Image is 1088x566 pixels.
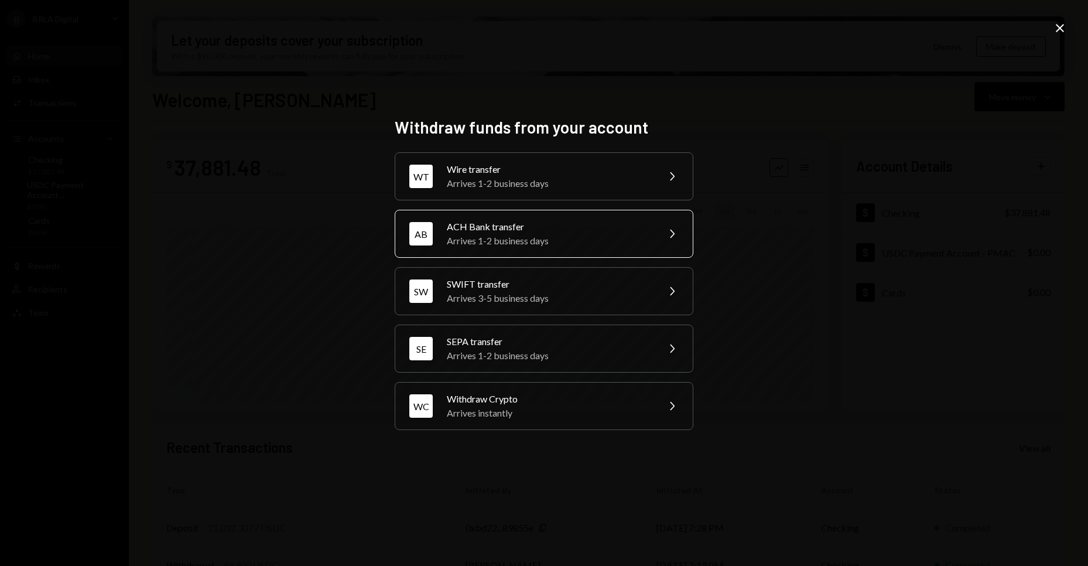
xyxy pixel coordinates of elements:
div: Arrives 1-2 business days [447,349,651,363]
div: SE [409,337,433,360]
div: Arrives 1-2 business days [447,176,651,190]
div: Arrives 3-5 business days [447,291,651,305]
button: ABACH Bank transferArrives 1-2 business days [395,210,693,258]
div: ACH Bank transfer [447,220,651,234]
div: WC [409,394,433,418]
div: SWIFT transfer [447,277,651,291]
div: SEPA transfer [447,335,651,349]
div: SW [409,279,433,303]
div: Withdraw Crypto [447,392,651,406]
div: WT [409,165,433,188]
div: Arrives 1-2 business days [447,234,651,248]
button: WTWire transferArrives 1-2 business days [395,152,693,200]
div: AB [409,222,433,246]
button: SWSWIFT transferArrives 3-5 business days [395,267,693,315]
button: WCWithdraw CryptoArrives instantly [395,382,693,430]
h2: Withdraw funds from your account [395,116,693,139]
div: Wire transfer [447,162,651,176]
button: SESEPA transferArrives 1-2 business days [395,325,693,373]
div: Arrives instantly [447,406,651,420]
